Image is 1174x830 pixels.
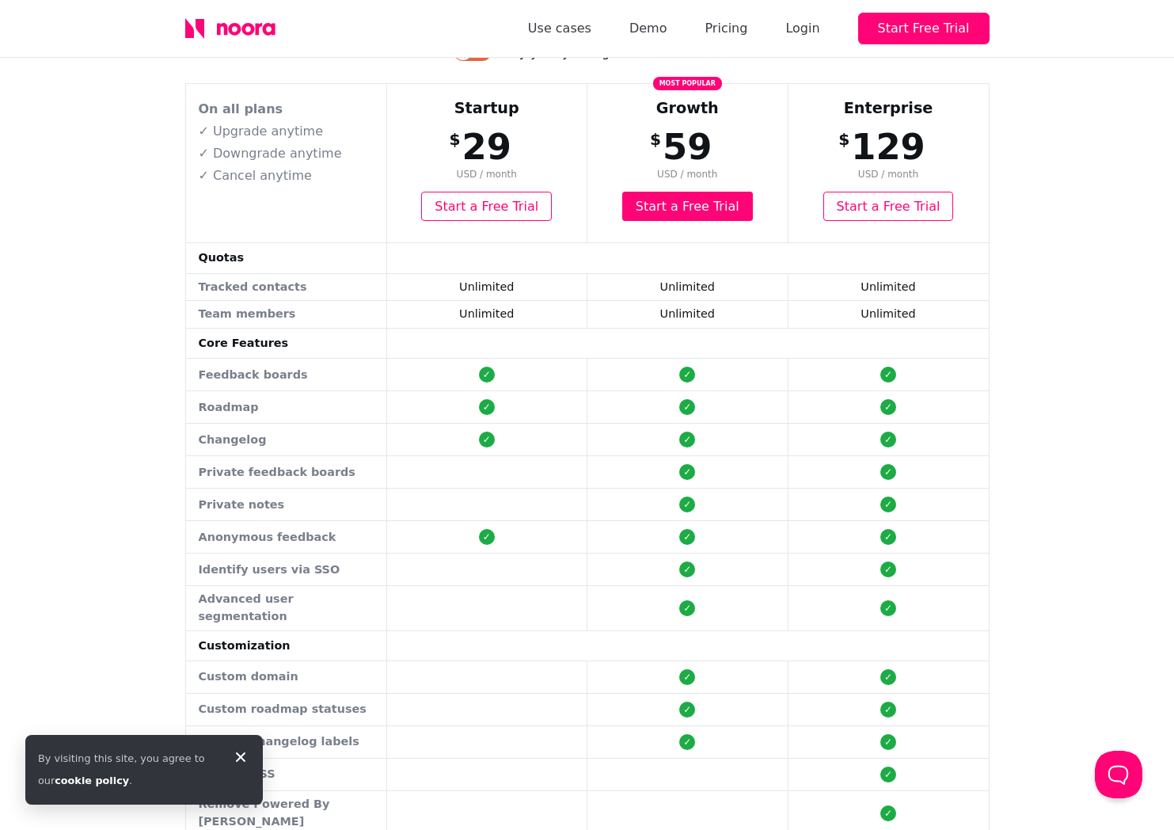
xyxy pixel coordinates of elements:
button: Start Free Trial [858,13,990,44]
span: 129 [851,126,925,168]
td: Unlimited [386,273,587,301]
div: ✓ [679,464,695,480]
div: ✓ [880,669,896,685]
div: ✓ [880,399,896,415]
td: Quotas [186,242,387,273]
p: ✓ Upgrade anytime [199,122,374,141]
td: Core Features [186,328,387,359]
div: ✓ [479,367,495,383]
div: ✓ [880,432,896,447]
div: ✓ [679,367,695,383]
div: ✓ [880,702,896,718]
div: ✓ [880,767,896,782]
div: ✓ [479,399,495,415]
div: By visiting this site, you agree to our . [38,748,218,792]
div: ✓ [880,734,896,750]
td: Advanced user segmentation [186,586,387,630]
td: Private feedback boards [186,456,387,489]
a: Use cases [528,17,591,40]
td: Custom CSS [186,759,387,791]
div: ✓ [880,367,896,383]
td: Unlimited [587,301,788,329]
td: Customization [186,630,387,661]
div: ✓ [679,432,695,447]
span: $ [838,128,849,151]
td: Custom roadmap statuses [186,694,387,726]
div: Enterprise [789,97,988,120]
td: Unlimited [788,273,989,301]
span: 29 [462,126,511,168]
div: ✓ [479,529,495,545]
div: Startup [388,97,587,120]
a: Demo [629,17,667,40]
span: $ [450,128,461,151]
div: ✓ [880,464,896,480]
a: cookie policy [55,775,129,786]
td: Roadmap [186,391,387,424]
p: ✓ Cancel anytime [199,166,374,185]
a: Start a Free Trial [622,192,753,221]
td: Anonymous feedback [186,521,387,554]
p: ✓ Downgrade anytime [199,144,374,163]
td: Tracked contacts [186,273,387,301]
div: ✓ [479,432,495,447]
td: Changelog [186,424,387,456]
td: Unlimited [587,273,788,301]
td: Unlimited [788,301,989,329]
a: Start a Free Trial [823,192,954,221]
div: ✓ [880,600,896,616]
div: ✓ [679,529,695,545]
span: USD / month [588,167,787,181]
iframe: Help Scout Beacon - Open [1095,751,1142,798]
td: Custom domain [186,661,387,694]
td: Private notes [186,489,387,521]
span: 59 [663,126,712,168]
div: ✓ [679,497,695,512]
div: ✓ [679,734,695,750]
div: ✓ [679,562,695,577]
div: ✓ [679,399,695,415]
div: ✓ [880,562,896,577]
span: USD / month [388,167,587,181]
span: $ [650,128,661,151]
td: Unlimited [386,301,587,329]
span: Most popular [653,77,722,90]
div: Login [785,17,819,40]
td: Team members [186,301,387,329]
div: ✓ [679,600,695,616]
td: Feedback boards [186,359,387,391]
div: ✓ [679,669,695,685]
td: Custom changelog labels [186,726,387,759]
a: Pricing [705,17,747,40]
td: Identify users via SSO [186,554,387,586]
span: USD / month [789,167,988,181]
div: ✓ [880,497,896,512]
a: Start a Free Trial [421,192,552,221]
strong: On all plans [199,101,283,116]
div: ✓ [679,702,695,718]
div: Growth [588,97,787,120]
div: ✓ [880,529,896,545]
div: ✓ [880,805,896,821]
